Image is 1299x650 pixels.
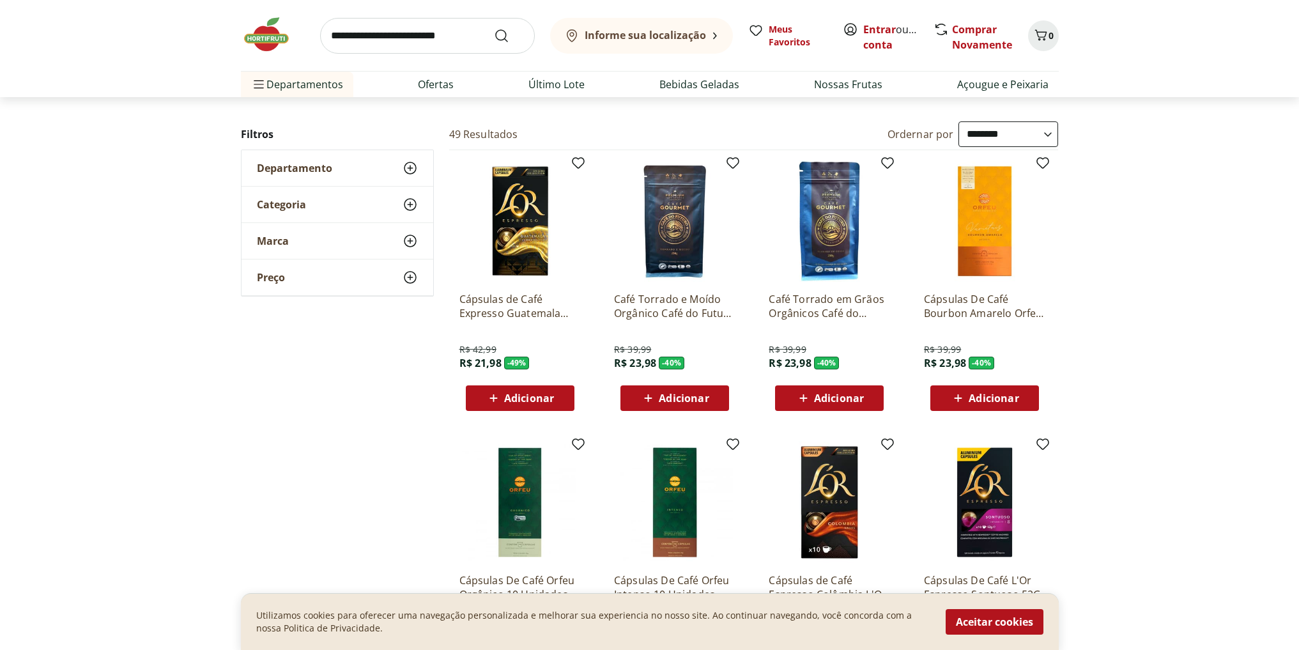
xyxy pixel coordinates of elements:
label: Ordernar por [888,127,954,141]
span: R$ 39,99 [614,343,651,356]
button: Submit Search [494,28,525,43]
span: Categoria [257,198,306,211]
span: Adicionar [504,393,554,403]
a: Café Torrado e Moído Orgânico Café do Futuro 250g [614,292,735,320]
a: Meus Favoritos [748,23,827,49]
span: R$ 23,98 [614,356,656,370]
span: Adicionar [814,393,864,403]
span: Marca [257,235,289,247]
a: Cápsulas De Café Orfeu Intenso 10 Unidades [614,573,735,601]
span: 0 [1049,29,1054,42]
span: - 40 % [814,357,840,369]
a: Comprar Novamente [952,22,1012,52]
span: R$ 39,99 [769,343,806,356]
button: Departamento [242,150,433,186]
h2: Filtros [241,121,434,147]
a: Café Torrado em Grãos Orgânicos Café do Futuro 250g [769,292,890,320]
a: Açougue e Peixaria [957,77,1049,92]
span: R$ 21,98 [459,356,502,370]
button: Menu [251,69,266,100]
a: Bebidas Geladas [659,77,739,92]
a: Cápsulas de Café Expresso Guatemala L'OR 52g [459,292,581,320]
img: Cápsulas de Café Espresso Colômbia L'OR 52g [769,442,890,563]
span: ou [863,22,920,52]
button: Adicionar [466,385,574,411]
span: Adicionar [969,393,1018,403]
a: Último Lote [528,77,585,92]
span: Meus Favoritos [769,23,827,49]
span: - 40 % [969,357,994,369]
img: Hortifruti [241,15,305,54]
a: Entrar [863,22,896,36]
button: Adicionar [775,385,884,411]
a: Ofertas [418,77,454,92]
a: Cápsulas De Café Orfeu Orgânico 10 Unidades [459,573,581,601]
button: Adicionar [620,385,729,411]
img: Cápsulas De Café Orfeu Orgânico 10 Unidades [459,442,581,563]
button: Marca [242,223,433,259]
span: Preço [257,271,285,284]
b: Informe sua localização [585,28,706,42]
span: R$ 42,99 [459,343,496,356]
a: Cápsulas De Café L'Or Espresso Sontuoso 52G [924,573,1045,601]
button: Preço [242,259,433,295]
input: search [320,18,535,54]
h2: 49 Resultados [449,127,518,141]
a: Nossas Frutas [814,77,882,92]
button: Categoria [242,187,433,222]
span: Departamento [257,162,332,174]
img: Cápsulas de Café Expresso Guatemala L'OR 52g [459,160,581,282]
button: Carrinho [1028,20,1059,51]
span: R$ 23,98 [769,356,811,370]
button: Aceitar cookies [946,609,1043,635]
span: - 49 % [504,357,530,369]
a: Cápsulas De Café Bourbon Amarelo Orfeu 50G [924,292,1045,320]
a: Criar conta [863,22,934,52]
button: Informe sua localização [550,18,733,54]
img: Café Torrado em Grãos Orgânicos Café do Futuro 250g [769,160,890,282]
img: Cápsulas De Café Bourbon Amarelo Orfeu 50G [924,160,1045,282]
button: Adicionar [930,385,1039,411]
a: Cápsulas de Café Espresso Colômbia L'OR 52g [769,573,890,601]
span: - 40 % [659,357,684,369]
span: Adicionar [659,393,709,403]
span: R$ 39,99 [924,343,961,356]
img: Cápsulas De Café Orfeu Intenso 10 Unidades [614,442,735,563]
span: Departamentos [251,69,343,100]
img: Cápsulas De Café L'Or Espresso Sontuoso 52G [924,442,1045,563]
img: Café Torrado e Moído Orgânico Café do Futuro 250g [614,160,735,282]
span: R$ 23,98 [924,356,966,370]
p: Utilizamos cookies para oferecer uma navegação personalizada e melhorar sua experiencia no nosso ... [256,609,930,635]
